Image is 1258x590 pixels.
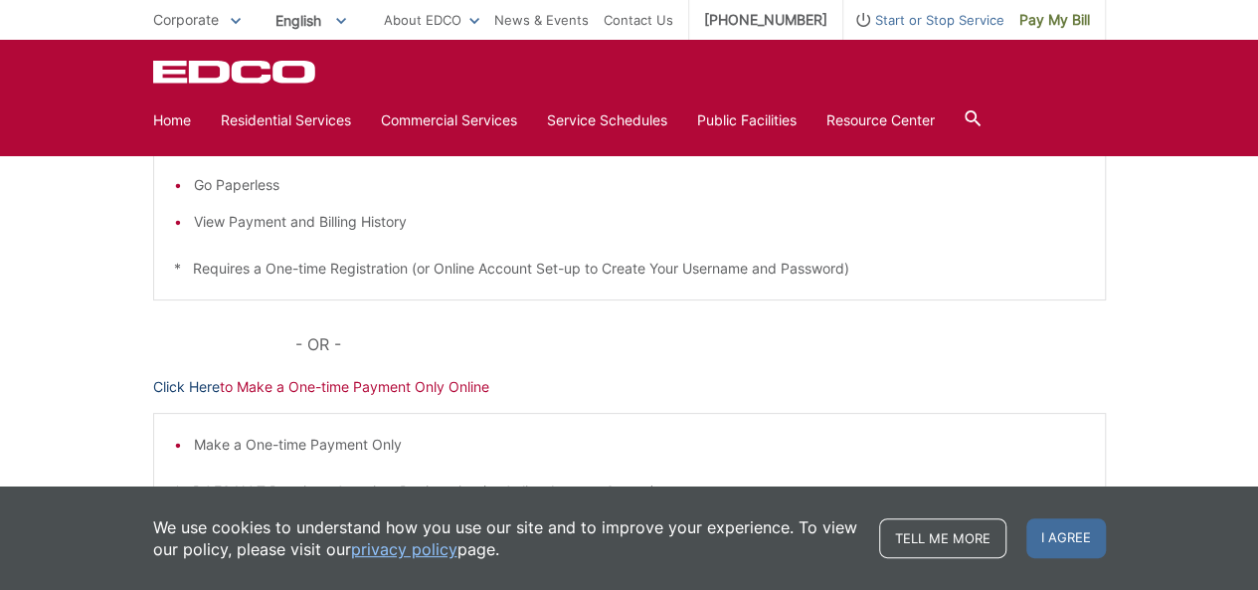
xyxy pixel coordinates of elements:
[261,4,361,37] span: English
[221,109,351,131] a: Residential Services
[174,481,1085,502] p: * DOES NOT Require a One-time Registration (or Online Account Set-up)
[194,434,1085,456] li: Make a One-time Payment Only
[494,9,589,31] a: News & Events
[1019,9,1090,31] span: Pay My Bill
[194,174,1085,196] li: Go Paperless
[153,516,859,560] p: We use cookies to understand how you use our site and to improve your experience. To view our pol...
[153,11,219,28] span: Corporate
[153,376,220,398] a: Click Here
[381,109,517,131] a: Commercial Services
[295,330,1105,358] p: - OR -
[1026,518,1106,558] span: I agree
[604,9,673,31] a: Contact Us
[194,211,1085,233] li: View Payment and Billing History
[547,109,667,131] a: Service Schedules
[153,109,191,131] a: Home
[384,9,479,31] a: About EDCO
[879,518,1006,558] a: Tell me more
[351,538,457,560] a: privacy policy
[697,109,797,131] a: Public Facilities
[174,258,1085,280] p: * Requires a One-time Registration (or Online Account Set-up to Create Your Username and Password)
[153,376,1106,398] p: to Make a One-time Payment Only Online
[153,60,318,84] a: EDCD logo. Return to the homepage.
[826,109,935,131] a: Resource Center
